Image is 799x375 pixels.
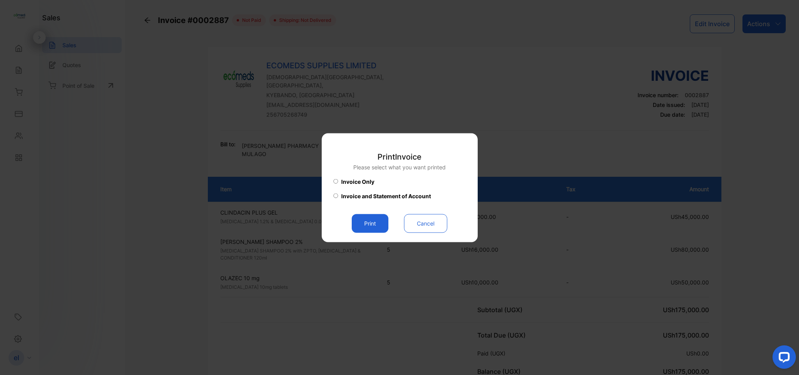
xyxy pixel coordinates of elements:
[353,151,446,162] p: Print Invoice
[352,214,388,233] button: Print
[766,342,799,375] iframe: LiveChat chat widget
[341,192,431,200] span: Invoice and Statement of Account
[353,163,446,171] p: Please select what you want printed
[341,177,374,185] span: Invoice Only
[404,214,447,233] button: Cancel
